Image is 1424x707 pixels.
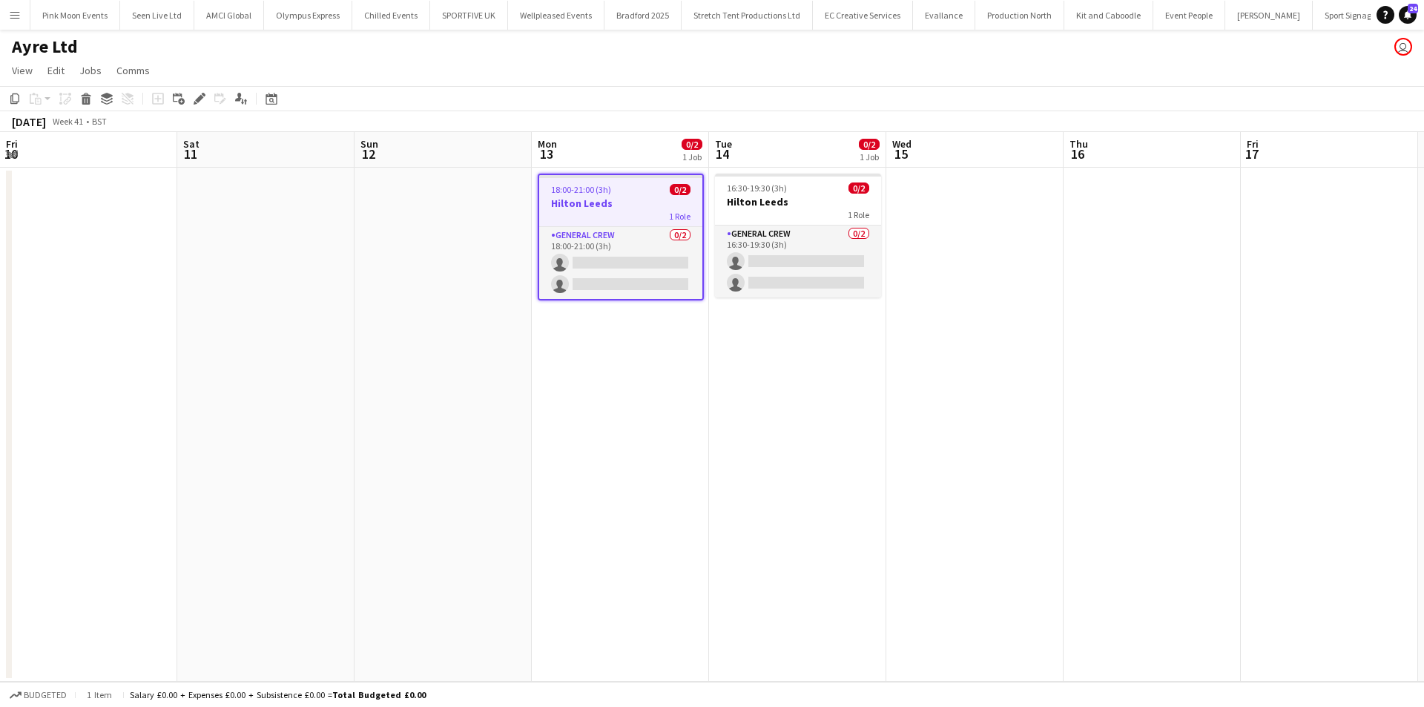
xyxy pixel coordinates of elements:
[670,184,690,195] span: 0/2
[82,689,117,700] span: 1 item
[183,137,200,151] span: Sat
[1245,145,1259,162] span: 17
[47,64,65,77] span: Edit
[715,137,732,151] span: Tue
[713,145,732,162] span: 14
[1313,1,1388,30] button: Sport Signage
[1399,6,1417,24] a: 24
[727,182,787,194] span: 16:30-19:30 (3h)
[352,1,430,30] button: Chilled Events
[6,61,39,80] a: View
[538,137,557,151] span: Mon
[111,61,156,80] a: Comms
[120,1,194,30] button: Seen Live Ltd
[1225,1,1313,30] button: [PERSON_NAME]
[535,145,557,162] span: 13
[49,116,86,127] span: Week 41
[682,139,702,150] span: 0/2
[30,1,120,30] button: Pink Moon Events
[508,1,604,30] button: Wellpleased Events
[4,145,18,162] span: 10
[1247,137,1259,151] span: Fri
[913,1,975,30] button: Evallance
[194,1,264,30] button: AMCI Global
[715,174,881,297] app-job-card: 16:30-19:30 (3h)0/2Hilton Leeds1 RoleGeneral Crew0/216:30-19:30 (3h)
[813,1,913,30] button: EC Creative Services
[890,145,912,162] span: 15
[848,182,869,194] span: 0/2
[682,1,813,30] button: Stretch Tent Productions Ltd
[539,197,702,210] h3: Hilton Leeds
[539,227,702,299] app-card-role: General Crew0/218:00-21:00 (3h)
[715,226,881,297] app-card-role: General Crew0/216:30-19:30 (3h)
[860,151,879,162] div: 1 Job
[715,195,881,208] h3: Hilton Leeds
[538,174,704,300] app-job-card: 18:00-21:00 (3h)0/2Hilton Leeds1 RoleGeneral Crew0/218:00-21:00 (3h)
[848,209,869,220] span: 1 Role
[682,151,702,162] div: 1 Job
[24,690,67,700] span: Budgeted
[1408,4,1418,13] span: 24
[1394,38,1412,56] app-user-avatar: Dominic Riley
[116,64,150,77] span: Comms
[551,184,611,195] span: 18:00-21:00 (3h)
[7,687,69,703] button: Budgeted
[1064,1,1153,30] button: Kit and Caboodle
[42,61,70,80] a: Edit
[264,1,352,30] button: Olympus Express
[360,137,378,151] span: Sun
[6,137,18,151] span: Fri
[892,137,912,151] span: Wed
[1069,137,1088,151] span: Thu
[1067,145,1088,162] span: 16
[12,114,46,129] div: [DATE]
[358,145,378,162] span: 12
[92,116,107,127] div: BST
[12,64,33,77] span: View
[12,36,78,58] h1: Ayre Ltd
[332,689,426,700] span: Total Budgeted £0.00
[975,1,1064,30] button: Production North
[73,61,108,80] a: Jobs
[430,1,508,30] button: SPORTFIVE UK
[604,1,682,30] button: Bradford 2025
[1153,1,1225,30] button: Event People
[79,64,102,77] span: Jobs
[859,139,880,150] span: 0/2
[181,145,200,162] span: 11
[130,689,426,700] div: Salary £0.00 + Expenses £0.00 + Subsistence £0.00 =
[669,211,690,222] span: 1 Role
